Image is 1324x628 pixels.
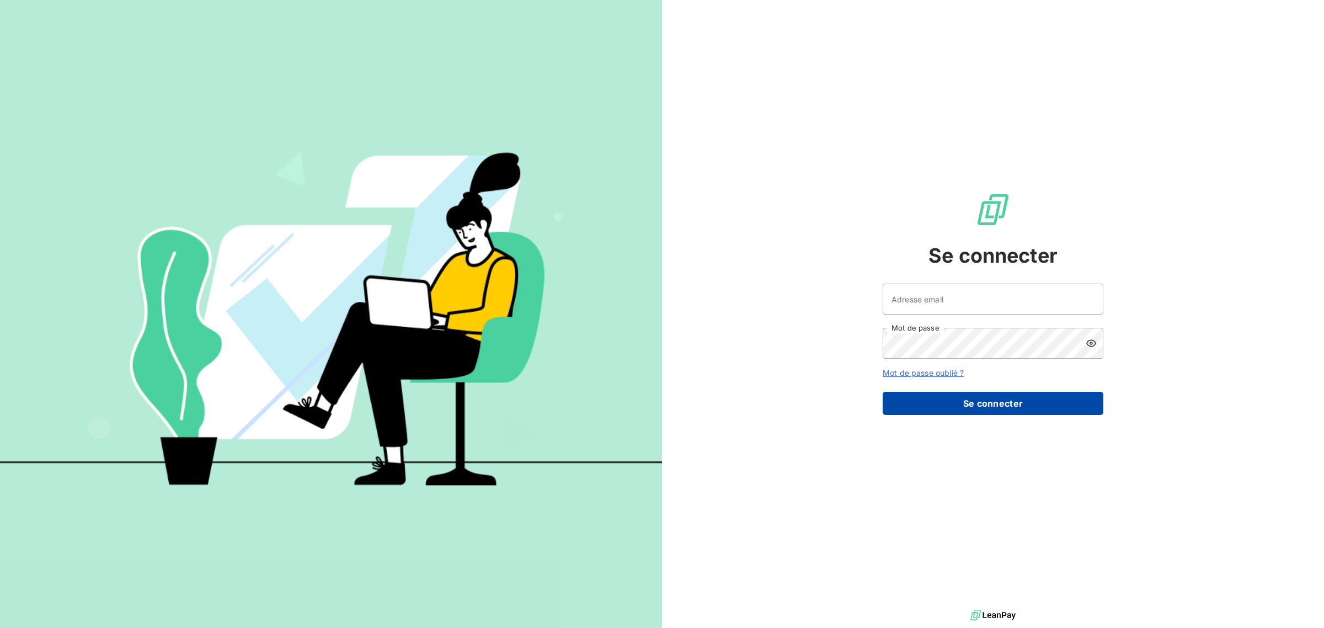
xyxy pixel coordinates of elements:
[883,368,964,377] a: Mot de passe oublié ?
[970,607,1016,624] img: logo
[928,241,1058,270] span: Se connecter
[883,284,1103,315] input: placeholder
[975,192,1011,227] img: Logo LeanPay
[883,392,1103,415] button: Se connecter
